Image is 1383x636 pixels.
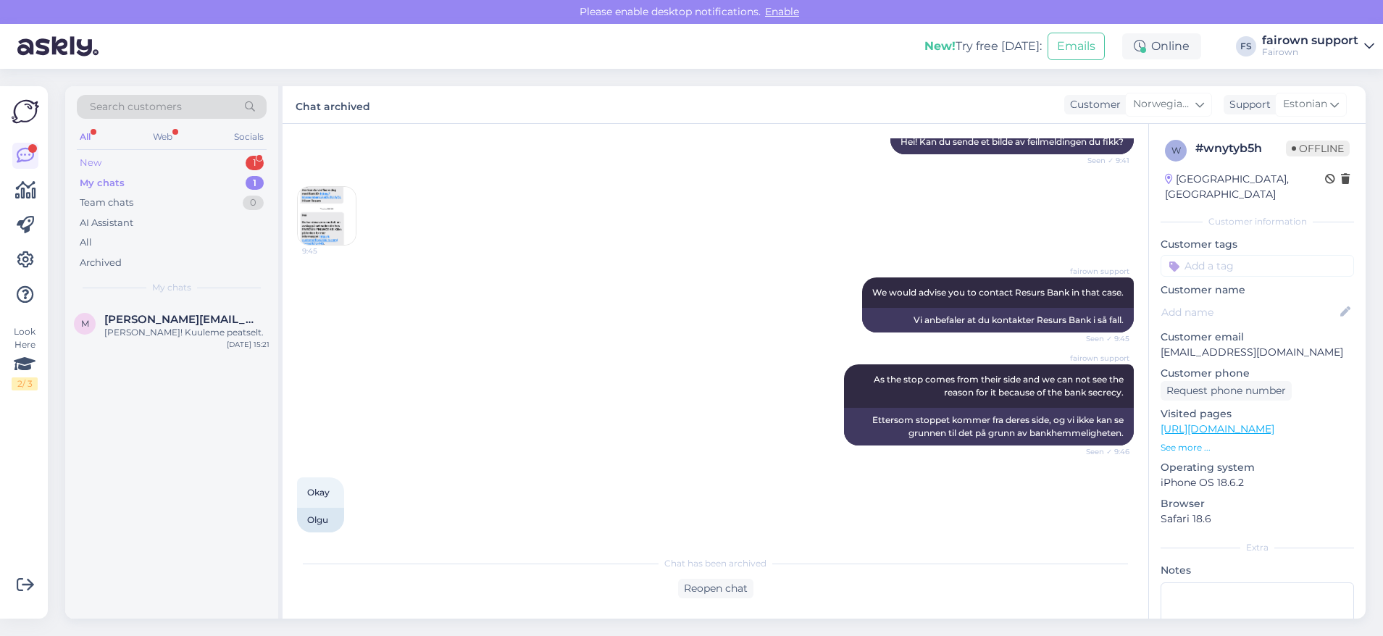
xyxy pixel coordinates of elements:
div: 0 [243,196,264,210]
img: Attachment [298,187,356,245]
p: iPhone OS 18.6.2 [1161,475,1354,490]
div: 2 / 3 [12,377,38,390]
span: Search customers [90,99,182,114]
span: m [81,318,89,329]
span: Chat has been archived [664,557,766,570]
div: Ettersom stoppet kommer fra deres side, og vi ikke kan se grunnen til det på grunn av bankhemmeli... [844,408,1134,445]
span: fairown support [1070,266,1129,277]
p: Visited pages [1161,406,1354,422]
img: Askly Logo [12,98,39,125]
p: See more ... [1161,441,1354,454]
div: Team chats [80,196,133,210]
div: [GEOGRAPHIC_DATA], [GEOGRAPHIC_DATA] [1165,172,1325,202]
div: Online [1122,33,1201,59]
span: w [1171,145,1181,156]
div: Extra [1161,541,1354,554]
div: Support [1224,97,1271,112]
span: Offline [1286,141,1350,156]
div: All [80,235,92,250]
div: Customer [1064,97,1121,112]
div: Socials [231,127,267,146]
div: Archived [80,256,122,270]
div: 1 [246,156,264,170]
span: maria.veberson@gmail.com [104,313,255,326]
div: Web [150,127,175,146]
div: FS [1236,36,1256,57]
div: New [80,156,101,170]
span: We would advise you to contact Resurs Bank in that case. [872,287,1124,298]
div: [PERSON_NAME]! Kuuleme peatselt. [104,326,270,339]
div: My chats [80,176,125,191]
p: Safari 18.6 [1161,511,1354,527]
div: Try free [DATE]: [924,38,1042,55]
p: [EMAIL_ADDRESS][DOMAIN_NAME] [1161,345,1354,360]
input: Add name [1161,304,1337,320]
div: All [77,127,93,146]
span: Okay [307,487,330,498]
div: Look Here [12,325,38,390]
p: Customer name [1161,283,1354,298]
span: As the stop comes from their side and we can not see the reason for it because of the bank secrecy. [874,374,1126,398]
input: Add a tag [1161,255,1354,277]
div: Fairown [1262,46,1358,58]
div: 1 [246,176,264,191]
div: AI Assistant [80,216,133,230]
div: # wnytyb5h [1195,140,1286,157]
div: fairown support [1262,35,1358,46]
span: Seen ✓ 9:41 [1075,155,1129,166]
div: [DATE] 15:21 [227,339,270,350]
span: Seen ✓ 9:46 [1075,446,1129,457]
span: Norwegian Bokmål [1133,96,1192,112]
p: Browser [1161,496,1354,511]
div: Vi anbefaler at du kontakter Resurs Bank i så fall. [862,308,1134,332]
p: Operating system [1161,460,1354,475]
span: Estonian [1283,96,1327,112]
span: Seen ✓ 9:45 [1075,333,1129,344]
a: [URL][DOMAIN_NAME] [1161,422,1274,435]
div: Reopen chat [678,579,753,598]
p: Customer tags [1161,237,1354,252]
a: fairown supportFairown [1262,35,1374,58]
p: Customer phone [1161,366,1354,381]
label: Chat archived [296,95,370,114]
p: Notes [1161,563,1354,578]
button: Emails [1048,33,1105,60]
div: Hei! Kan du sende et bilde av feilmeldingen du fikk? [890,130,1134,154]
span: My chats [152,281,191,294]
span: 10:20 [301,533,356,544]
b: New! [924,39,956,53]
span: Enable [761,5,803,18]
span: fairown support [1070,353,1129,364]
div: Request phone number [1161,381,1292,401]
span: 9:45 [302,246,356,256]
div: Olgu [297,508,344,532]
div: Customer information [1161,215,1354,228]
p: Customer email [1161,330,1354,345]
